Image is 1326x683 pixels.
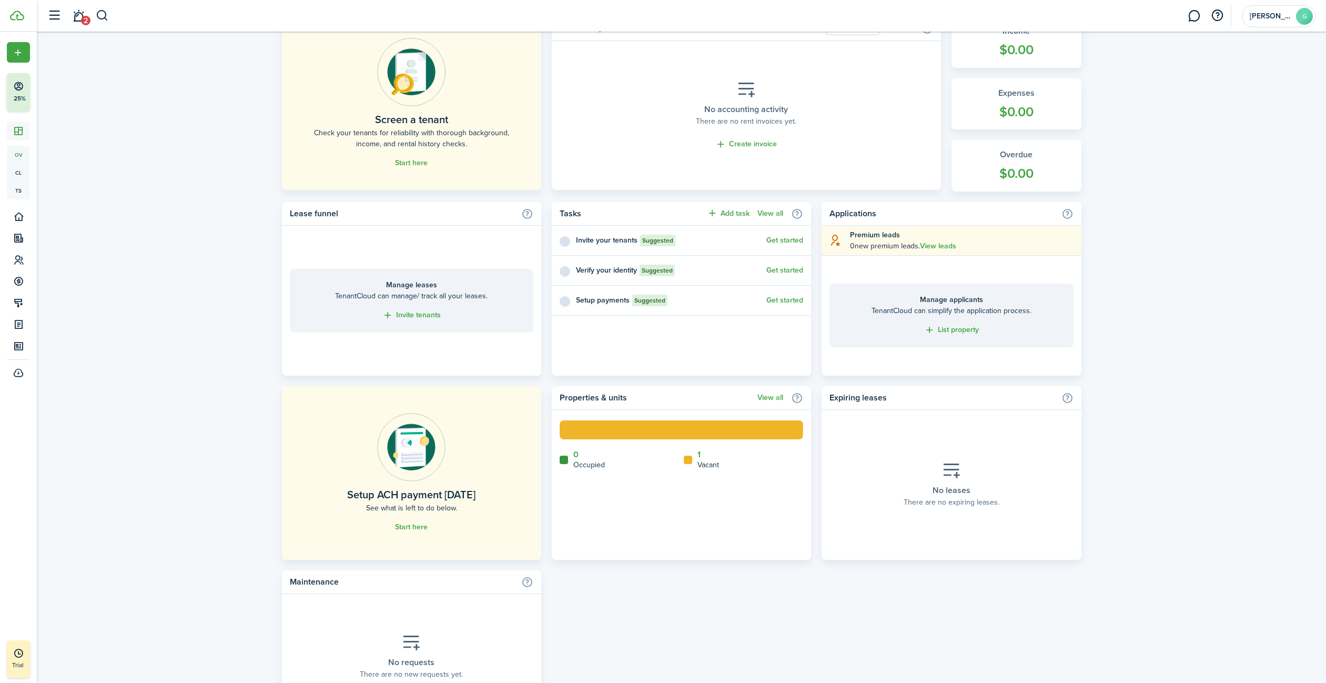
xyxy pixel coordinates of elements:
a: cl [7,164,30,182]
p: Trial [12,660,54,670]
a: ts [7,182,30,199]
placeholder-title: No accounting activity [704,103,788,116]
home-widget-title: Vacant [697,459,719,470]
home-widget-title: Maintenance [290,576,516,588]
home-placeholder-title: Setup ACH payment [DATE] [347,487,475,503]
home-widget-title: Occupied [573,459,605,470]
a: ov [7,146,30,164]
span: Suggested [642,266,673,275]
a: List property [924,324,979,336]
a: Notifications [68,3,88,29]
home-placeholder-title: Manage leases [300,279,523,290]
button: Get started [766,266,803,275]
i: soft [829,234,842,246]
placeholder-description: There are no new requests yet. [360,669,463,680]
a: View leads [920,242,956,250]
a: View all [757,394,783,402]
img: Online payments [377,413,446,481]
span: Suggested [634,296,665,305]
a: Start here [395,159,428,167]
avatar-text: G [1296,8,1313,25]
home-placeholder-description: See what is left to do below. [366,503,457,514]
span: Geraldo [1250,13,1292,20]
button: Add task [707,207,750,219]
button: 25% [7,73,94,111]
a: 1 [697,450,701,459]
home-widget-title: Expiring leases [829,391,1056,404]
a: Overdue$0.00 [952,140,1081,192]
a: Get started [766,296,803,305]
p: 25% [13,94,26,103]
placeholder-description: There are no expiring leases. [904,497,999,508]
a: Create invoice [715,138,777,150]
a: Trial [7,640,30,678]
a: Invite tenants [382,309,441,322]
a: Messaging [1184,3,1204,29]
a: View all [757,209,783,218]
home-widget-title: Applications [829,207,1056,220]
a: 0 [573,450,579,459]
widget-stats-title: Expenses [962,87,1071,99]
home-placeholder-description: Check your tenants for reliability with thorough background, income, and rental history checks. [306,127,518,149]
button: Get started [766,236,803,245]
img: Online payments [377,38,446,106]
button: Search [96,7,109,25]
widget-stats-count: $0.00 [962,164,1071,184]
placeholder-title: No requests [388,656,434,669]
explanation-description: 0 new premium leads . [850,240,1073,252]
home-placeholder-title: Manage applicants [840,294,1062,305]
span: Suggested [642,236,673,245]
a: Expenses$0.00 [952,78,1081,130]
widget-stats-title: Overdue [962,148,1071,161]
home-placeholder-description: TenantCloud can simplify the application process. [840,305,1062,316]
a: Start here [395,523,428,531]
widget-list-item-title: Setup payments [576,295,630,306]
widget-list-item-title: Invite your tenants [576,235,637,246]
button: Open menu [7,42,30,63]
widget-list-item-title: Verify your identity [576,265,637,276]
placeholder-description: There are no rent invoices yet. [696,116,796,127]
widget-stats-count: $0.00 [962,40,1071,60]
home-widget-title: Tasks [560,207,702,220]
placeholder-title: No leases [933,484,970,497]
home-placeholder-title: Screen a tenant [375,112,448,127]
widget-stats-count: $0.00 [962,102,1071,122]
button: Open sidebar [44,6,64,26]
home-placeholder-description: TenantCloud can manage/ track all your leases. [300,290,523,302]
span: 2 [81,16,90,25]
a: Income$0.00 [952,16,1081,68]
home-widget-title: Lease funnel [290,207,516,220]
explanation-title: Premium leads [850,229,1073,240]
home-widget-title: Properties & units [560,391,752,404]
img: TenantCloud [10,11,24,21]
button: Open resource center [1208,7,1226,25]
